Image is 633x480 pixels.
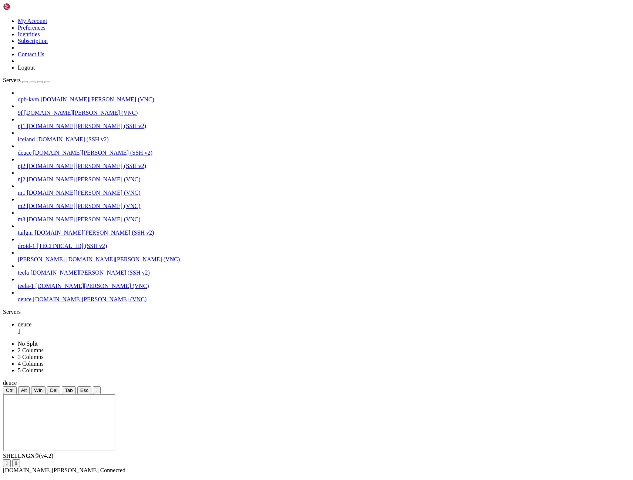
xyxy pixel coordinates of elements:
span: m2 [18,203,25,209]
span: Ctrl [6,387,14,393]
span: dpb-kvm [18,96,39,103]
li: nj1 [DOMAIN_NAME][PERSON_NAME] (SSH v2) [18,116,630,130]
span: droid-1 [18,243,35,249]
a: m2 [DOMAIN_NAME][PERSON_NAME] (VNC) [18,203,630,209]
span: m3 [18,216,25,222]
button: Ctrl [3,386,17,394]
a: deuce [DOMAIN_NAME][PERSON_NAME] (VNC) [18,296,630,303]
a: 4 Columns [18,360,44,367]
a: Preferences [18,24,46,31]
li: deuce [DOMAIN_NAME][PERSON_NAME] (VNC) [18,289,630,303]
span: [TECHNICAL_ID] (SSH v2) [37,243,107,249]
button:  [12,459,20,467]
span: [DOMAIN_NAME] (SSH v2) [36,136,109,142]
a: [PERSON_NAME] [DOMAIN_NAME][PERSON_NAME] (VNC) [18,256,630,263]
a: nj1 [DOMAIN_NAME][PERSON_NAME] (SSH v2) [18,123,630,130]
span: [DOMAIN_NAME][PERSON_NAME] (SSH v2) [35,229,154,236]
li: dpb-kvm [DOMAIN_NAME][PERSON_NAME] (VNC) [18,90,630,103]
a: nj2 [DOMAIN_NAME][PERSON_NAME] (VNC) [18,176,630,183]
li: m1 [DOMAIN_NAME][PERSON_NAME] (VNC) [18,183,630,196]
a: deuce [18,321,630,335]
span: nj2 [18,176,25,182]
span: [DOMAIN_NAME][PERSON_NAME] (SSH v2) [30,269,150,276]
li: teela-1 [DOMAIN_NAME][PERSON_NAME] (VNC) [18,276,630,289]
a: teela-1 [DOMAIN_NAME][PERSON_NAME] (VNC) [18,283,630,289]
span: [DOMAIN_NAME][PERSON_NAME] (VNC) [66,256,180,262]
li: m3 [DOMAIN_NAME][PERSON_NAME] (VNC) [18,209,630,223]
span: [DOMAIN_NAME][PERSON_NAME] (VNC) [27,189,140,196]
span: Tab [65,387,73,393]
span: deuce [18,321,31,328]
li: nj2 [DOMAIN_NAME][PERSON_NAME] (SSH v2) [18,156,630,169]
button: Alt [18,386,30,394]
a: 2 Columns [18,347,44,353]
span: Alt [21,387,27,393]
span: [DOMAIN_NAME][PERSON_NAME] (SSH v2) [27,123,146,129]
li: droid-1 [TECHNICAL_ID] (SSH v2) [18,236,630,249]
span: Servers [3,77,21,83]
span: tailgnr [18,229,33,236]
a: tailgnr [DOMAIN_NAME][PERSON_NAME] (SSH v2) [18,229,630,236]
span: [DOMAIN_NAME][PERSON_NAME] [3,467,99,473]
a: My Account [18,18,47,24]
li: tailgnr [DOMAIN_NAME][PERSON_NAME] (SSH v2) [18,223,630,236]
span: nj1 [18,123,25,129]
span: Connected [100,467,125,473]
div:  [6,460,8,466]
img: Shellngn [3,3,46,10]
span: [DOMAIN_NAME][PERSON_NAME] (SSH v2) [33,150,152,156]
li: deuce [DOMAIN_NAME][PERSON_NAME] (SSH v2) [18,143,630,156]
span: Del [50,387,57,393]
span: [DOMAIN_NAME][PERSON_NAME] (VNC) [36,283,149,289]
a: teela [DOMAIN_NAME][PERSON_NAME] (SSH v2) [18,269,630,276]
li: 9f [DOMAIN_NAME][PERSON_NAME] (VNC) [18,103,630,116]
b: NGN [21,453,35,459]
span: [PERSON_NAME] [18,256,65,262]
span: [DOMAIN_NAME][PERSON_NAME] (VNC) [24,110,138,116]
a: 5 Columns [18,367,44,373]
span: [DOMAIN_NAME][PERSON_NAME] (SSH v2) [27,163,146,169]
span: SHELL © [3,453,53,459]
span: [DOMAIN_NAME][PERSON_NAME] (VNC) [27,176,140,182]
span: m1 [18,189,25,196]
span: teela-1 [18,283,34,289]
div: Servers [3,309,630,315]
a: 9f [DOMAIN_NAME][PERSON_NAME] (VNC) [18,110,630,116]
span: deuce [3,380,17,386]
span: [DOMAIN_NAME][PERSON_NAME] (VNC) [41,96,154,103]
a: m1 [DOMAIN_NAME][PERSON_NAME] (VNC) [18,189,630,196]
button: Esc [77,386,91,394]
span: 9f [18,110,23,116]
button:  [93,386,101,394]
a: Identities [18,31,40,37]
a: 3 Columns [18,354,44,360]
a: No Split [18,340,38,347]
a: nj2 [DOMAIN_NAME][PERSON_NAME] (SSH v2) [18,163,630,169]
span: teela [18,269,29,276]
a: droid-1 [TECHNICAL_ID] (SSH v2) [18,243,630,249]
li: m2 [DOMAIN_NAME][PERSON_NAME] (VNC) [18,196,630,209]
button: Del [47,386,60,394]
a: Subscription [18,38,48,44]
button: Tab [62,386,76,394]
a: iceland [DOMAIN_NAME] (SSH v2) [18,136,630,143]
a:  [18,328,630,335]
div:  [15,460,17,466]
span: [DOMAIN_NAME][PERSON_NAME] (VNC) [33,296,147,302]
span: 4.2.0 [39,453,54,459]
li: [PERSON_NAME] [DOMAIN_NAME][PERSON_NAME] (VNC) [18,249,630,263]
span: [DOMAIN_NAME][PERSON_NAME] (VNC) [27,216,140,222]
a: Logout [18,64,35,71]
span: nj2 [18,163,25,169]
span: [DOMAIN_NAME][PERSON_NAME] (VNC) [27,203,140,209]
a: deuce [DOMAIN_NAME][PERSON_NAME] (SSH v2) [18,150,630,156]
button:  [3,459,11,467]
li: iceland [DOMAIN_NAME] (SSH v2) [18,130,630,143]
span: Win [34,387,43,393]
a: m3 [DOMAIN_NAME][PERSON_NAME] (VNC) [18,216,630,223]
span: deuce [18,296,31,302]
a: Contact Us [18,51,44,57]
span: deuce [18,150,31,156]
button: Win [31,386,46,394]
